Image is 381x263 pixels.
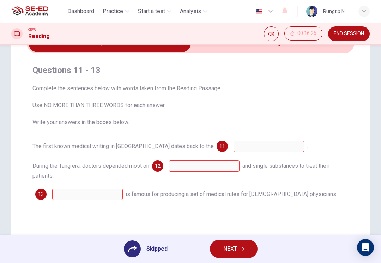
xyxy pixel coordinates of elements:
[155,164,161,169] span: 12
[126,191,337,197] span: is famous for producing a set of medical rules for [DEMOGRAPHIC_DATA] physicians.
[32,163,149,169] span: During the Tang era, doctors depended most on
[32,143,214,149] span: The first known medical writing in [GEOGRAPHIC_DATA] dates back to the
[138,7,165,16] span: Start a test
[255,9,264,14] img: en
[264,26,279,41] div: Mute
[334,31,364,37] span: END SESSION
[180,7,201,16] span: Analysis
[28,32,50,41] h1: Reading
[100,5,132,18] button: Practice
[284,26,322,41] div: Hide
[11,4,65,18] a: SE-ED Academy logo
[306,6,317,17] img: Profile picture
[28,27,36,32] span: CEFR
[103,7,123,16] span: Practice
[32,65,349,76] h4: Questions 11 - 13
[297,31,316,36] span: 00:16:25
[135,5,174,18] button: Start a test
[307,143,308,149] span: .
[219,144,225,149] span: 11
[177,5,210,18] button: Analysis
[210,240,258,258] button: NEXT
[65,5,97,18] button: Dashboard
[38,192,44,197] span: 13
[223,244,237,254] span: NEXT
[32,84,349,127] span: Complete the sentences below with words taken from the Reading Passage. Use NO MORE THAN THREE WO...
[146,245,168,253] span: Skipped
[357,239,374,256] div: Open Intercom Messenger
[284,26,322,41] button: 00:16:25
[328,26,370,41] button: END SESSION
[323,7,350,16] div: Rungtip Nartgosa
[67,7,94,16] span: Dashboard
[11,4,48,18] img: SE-ED Academy logo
